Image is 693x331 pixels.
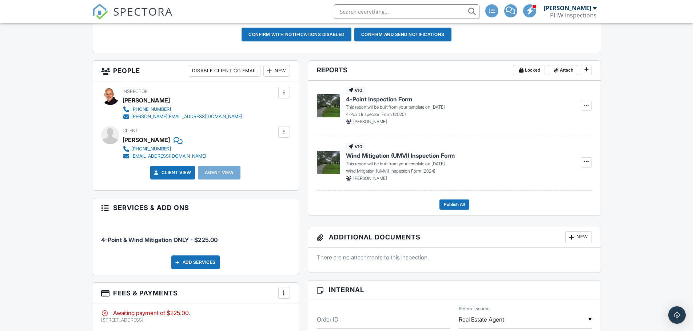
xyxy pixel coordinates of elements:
h3: Fees & Payments [92,283,299,303]
h3: Additional Documents [308,227,601,248]
img: The Best Home Inspection Software - Spectora [92,4,108,20]
button: Confirm and send notifications [354,28,451,41]
h3: Services & Add ons [92,198,299,217]
li: Service: 4-Point & Wind Mitigation ONLY [101,223,290,250]
div: [PERSON_NAME] [544,4,591,12]
div: [PERSON_NAME] [123,95,170,106]
a: [EMAIL_ADDRESS][DOMAIN_NAME] [123,153,206,160]
h3: Internal [308,280,601,299]
div: Open Intercom Messenger [668,306,686,324]
a: [PERSON_NAME][EMAIL_ADDRESS][DOMAIN_NAME] [123,113,242,120]
span: Inspector [123,89,148,94]
p: There are no attachments to this inspection. [317,253,592,261]
div: New [263,65,290,77]
div: Awaiting payment of $225.00. [101,309,290,317]
p: [STREET_ADDRESS] [101,317,290,323]
div: [PERSON_NAME][EMAIL_ADDRESS][DOMAIN_NAME] [131,114,242,120]
div: [PHONE_NUMBER] [131,146,171,152]
span: Client [123,128,138,133]
div: PHW Inspections [550,12,597,19]
label: Referral source [459,306,490,312]
a: Client View [153,169,191,176]
span: SPECTORA [113,4,173,19]
div: New [565,231,592,243]
div: [PERSON_NAME] [123,134,170,145]
button: Confirm with notifications disabled [242,28,351,41]
span: 4-Point & Wind Mitigation ONLY - $225.00 [101,236,218,243]
div: Disable Client CC Email [189,65,260,77]
a: [PHONE_NUMBER] [123,106,242,113]
a: SPECTORA [92,10,173,25]
a: [PHONE_NUMBER] [123,145,206,153]
div: [EMAIL_ADDRESS][DOMAIN_NAME] [131,153,206,159]
div: Add Services [171,255,220,269]
div: [PHONE_NUMBER] [131,106,171,112]
h3: People [92,61,299,81]
label: Order ID [317,315,338,323]
input: Search everything... [334,4,479,19]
